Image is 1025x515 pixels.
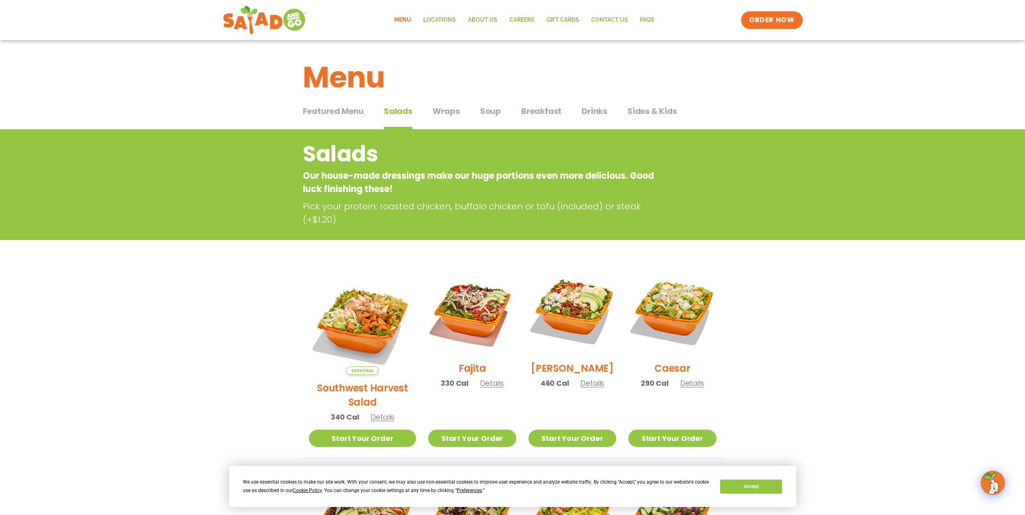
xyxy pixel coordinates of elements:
[528,267,616,355] img: Product photo for Cobb Salad
[720,480,782,494] button: Accept
[428,430,516,447] a: Start Your Order
[388,11,417,29] a: Menu
[521,105,561,117] span: Breakfast
[531,361,614,375] h2: [PERSON_NAME]
[243,478,710,495] div: We use essential cookies to make our site work. With your consent, we may also use non-essential ...
[540,378,569,389] span: 460 Cal
[462,11,503,29] a: About Us
[582,105,607,117] span: Drinks
[417,11,462,29] a: Locations
[309,430,416,447] a: Start Your Order
[433,105,460,117] span: Wraps
[303,138,658,170] h2: Salads
[293,488,322,493] span: Cookie Policy
[480,105,501,117] span: Soup
[627,105,677,117] span: Sides & Kids
[303,102,723,130] div: Tabbed content
[585,11,634,29] a: Contact Us
[628,430,716,447] a: Start Your Order
[540,11,585,29] a: GIFT CARDS
[346,366,379,375] span: Seasonal
[457,488,482,493] span: Preferences
[741,11,802,29] a: ORDER NOW
[371,412,394,422] span: Details
[303,56,723,99] h1: Menu
[654,361,690,375] h2: Caesar
[528,430,616,447] a: Start Your Order
[749,15,794,25] span: ORDER NOW
[459,361,486,375] h2: Fajita
[641,378,669,389] span: 290 Cal
[309,267,416,375] img: Product photo for Southwest Harvest Salad
[982,472,1004,494] img: wpChatIcon
[441,378,468,389] span: 330 Cal
[680,378,704,388] span: Details
[634,11,661,29] a: FAQs
[580,378,604,388] span: Details
[303,105,364,117] span: Featured Menu
[303,200,661,226] p: Pick your protein: roasted chicken, buffalo chicken or tofu (included) or steak (+$1.20)
[388,11,661,29] nav: Menu
[503,11,540,29] a: Careers
[223,4,308,36] img: new-SAG-logo-768×292
[309,381,416,409] h2: Southwest Harvest Salad
[628,267,716,355] img: Product photo for Caesar Salad
[428,267,516,355] img: Product photo for Fajita Salad
[229,466,796,507] div: Cookie Consent Prompt
[331,412,359,422] span: 340 Cal
[480,378,504,388] span: Details
[303,169,658,196] p: Our house-made dressings make our huge portions even more delicious. Good luck finishing these!
[384,105,412,117] span: Salads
